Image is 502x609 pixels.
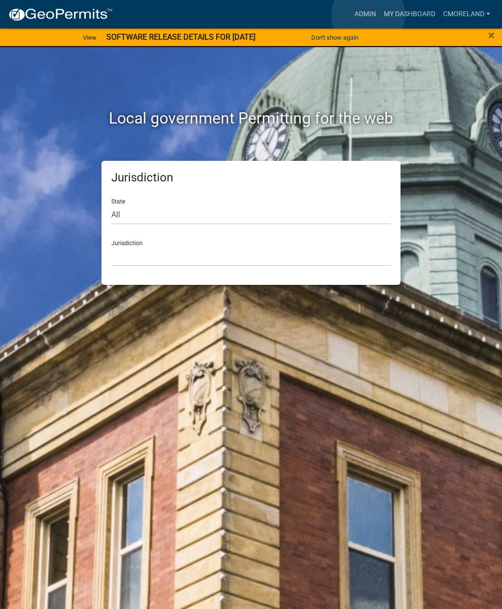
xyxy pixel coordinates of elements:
[439,5,494,24] a: cmoreland
[79,29,100,46] a: View
[307,29,362,46] button: Don't show again
[488,28,495,42] span: ×
[488,29,495,41] button: Close
[380,5,439,24] a: My Dashboard
[351,5,380,24] a: Admin
[23,109,479,127] h2: Local government Permitting for the web
[106,32,255,42] strong: SOFTWARE RELEASE DETAILS FOR [DATE]
[111,171,391,185] h5: Jurisdiction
